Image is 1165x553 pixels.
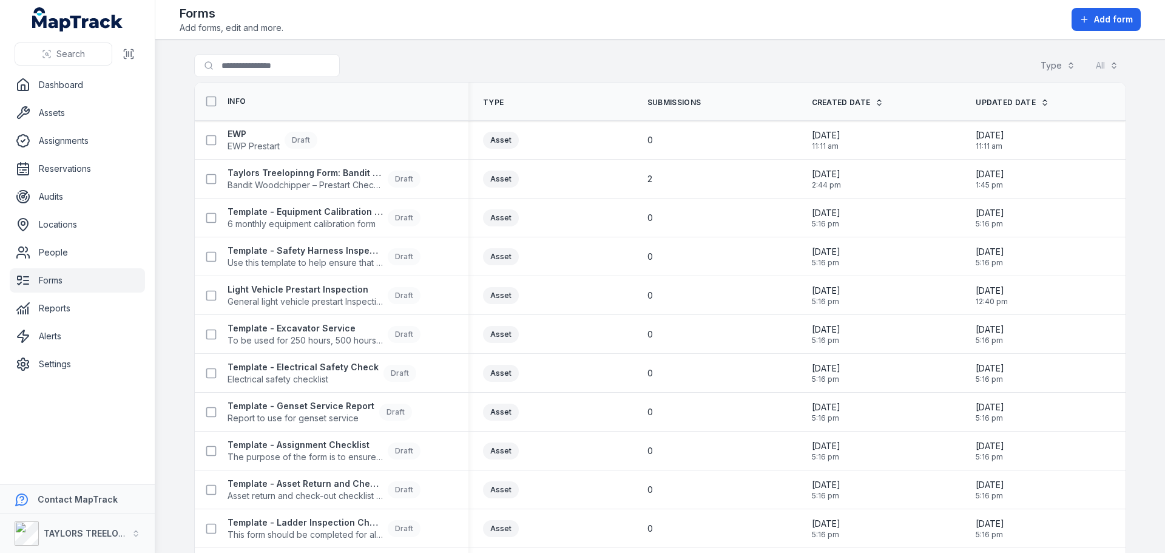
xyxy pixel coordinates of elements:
time: 03/06/2025, 5:16:59 pm [812,479,840,501]
span: 5:16 pm [812,452,840,462]
span: Electrical safety checklist [228,373,379,385]
a: Locations [10,212,145,237]
div: Draft [388,520,420,537]
span: [DATE] [976,246,1004,258]
time: 03/06/2025, 5:16:59 pm [976,401,1004,423]
span: Type [483,98,504,107]
time: 03/06/2025, 5:16:59 pm [812,518,840,540]
span: 0 [647,484,653,496]
span: [DATE] [812,207,840,219]
div: Asset [483,520,519,537]
strong: Template - Genset Service Report [228,400,374,412]
span: 5:16 pm [812,297,840,307]
a: Light Vehicle Prestart InspectionGeneral light vehicle prestart Inspection formDraft [228,283,420,308]
time: 03/06/2025, 5:16:59 pm [976,440,1004,462]
button: Type [1033,54,1083,77]
div: Draft [388,481,420,498]
span: 5:16 pm [976,336,1004,345]
time: 03/06/2025, 5:16:59 pm [812,324,840,345]
time: 03/06/2025, 5:16:59 pm [976,207,1004,229]
span: Search [56,48,85,60]
span: 0 [647,367,653,379]
a: Template - Assignment ChecklistThe purpose of the form is to ensure the employee is licenced and ... [228,439,420,463]
a: Settings [10,352,145,376]
a: Template - Asset Return and Check-out ChecklistAsset return and check-out checklist - for key ass... [228,478,420,502]
a: Alerts [10,324,145,348]
span: 5:16 pm [812,219,840,229]
span: [DATE] [812,362,840,375]
div: Draft [383,365,416,382]
a: Dashboard [10,73,145,97]
span: [DATE] [976,324,1004,336]
div: Draft [388,326,420,343]
h2: Forms [180,5,283,22]
div: Draft [388,209,420,226]
span: Add form [1094,13,1133,25]
span: 11:11 am [976,141,1004,151]
time: 01/09/2025, 12:40:49 pm [976,285,1008,307]
span: EWP Prestart [228,140,280,152]
span: 1:45 pm [976,180,1004,190]
a: Audits [10,185,145,209]
a: People [10,240,145,265]
span: Bandit Woodchipper – Prestart Checklist [228,179,383,191]
time: 03/06/2025, 5:16:59 pm [812,440,840,462]
div: Asset [483,326,519,343]
div: Asset [483,248,519,265]
span: Use this template to help ensure that your harness is in good condition before use to reduce the ... [228,257,383,269]
span: Report to use for genset service [228,412,374,424]
strong: Template - Ladder Inspection Checklist [228,517,383,529]
a: Forms [10,268,145,293]
div: Asset [483,209,519,226]
a: Reports [10,296,145,321]
span: 5:16 pm [812,530,840,540]
span: Submissions [647,98,701,107]
div: Asset [483,365,519,382]
strong: Template - Equipment Calibration Form [228,206,383,218]
span: [DATE] [976,479,1004,491]
button: Search [15,42,112,66]
div: Draft [388,443,420,460]
span: [DATE] [812,324,840,336]
span: 0 [647,134,653,146]
strong: TAYLORS TREELOPPING [44,528,145,538]
span: 5:16 pm [976,413,1004,423]
span: 0 [647,212,653,224]
span: Updated Date [976,98,1036,107]
a: Template - Electrical Safety CheckElectrical safety checklistDraft [228,361,416,385]
span: 5:16 pm [976,530,1004,540]
div: Draft [388,287,420,304]
time: 03/06/2025, 5:16:59 pm [812,285,840,307]
time: 03/06/2025, 5:16:59 pm [812,246,840,268]
span: [DATE] [812,246,840,258]
span: This form should be completed for all ladders. [228,529,383,541]
span: 5:16 pm [976,375,1004,384]
div: Asset [483,481,519,498]
span: 11:11 am [812,141,840,151]
time: 03/06/2025, 5:16:59 pm [812,401,840,423]
a: Taylors Treelopinng Form: Bandit Woodchipper – Prestart ChecklistBandit Woodchipper – Prestart Ch... [228,167,420,191]
a: Created Date [812,98,884,107]
a: Assets [10,101,145,125]
strong: Template - Electrical Safety Check [228,361,379,373]
span: [DATE] [976,518,1004,530]
span: 5:16 pm [976,219,1004,229]
span: General light vehicle prestart Inspection form [228,296,383,308]
span: [DATE] [812,440,840,452]
a: Template - Genset Service ReportReport to use for genset serviceDraft [228,400,412,424]
span: To be used for 250 hours, 500 hours and 750 hours service only. (1,000 hours to be completed by d... [228,334,383,347]
span: 0 [647,290,653,302]
time: 01/09/2025, 11:11:23 am [976,129,1004,151]
div: Draft [388,171,420,188]
span: [DATE] [976,207,1004,219]
a: Template - Safety Harness InspectionUse this template to help ensure that your harness is in good... [228,245,420,269]
a: Template - Excavator ServiceTo be used for 250 hours, 500 hours and 750 hours service only. (1,00... [228,322,420,347]
span: [DATE] [812,401,840,413]
span: 6 monthly equipment calibration form [228,218,383,230]
div: Asset [483,132,519,149]
a: Updated Date [976,98,1049,107]
time: 01/09/2025, 1:45:47 pm [976,168,1004,190]
button: All [1088,54,1126,77]
span: 12:40 pm [976,297,1008,307]
span: 0 [647,251,653,263]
